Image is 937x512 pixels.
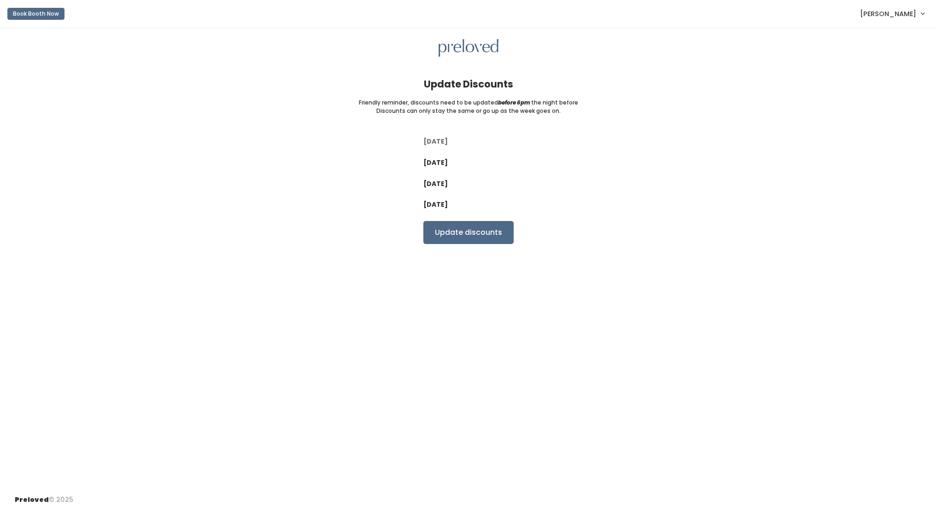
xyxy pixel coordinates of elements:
[860,9,916,19] span: [PERSON_NAME]
[439,39,498,57] img: preloved logo
[423,137,448,146] label: [DATE]
[423,158,448,168] label: [DATE]
[376,107,561,115] small: Discounts can only stay the same or go up as the week goes on.
[423,221,514,244] input: Update discounts
[424,79,513,89] h4: Update Discounts
[7,8,64,20] button: Book Booth Now
[15,495,49,504] span: Preloved
[423,179,448,189] label: [DATE]
[423,200,448,209] label: [DATE]
[15,488,73,505] div: © 2025
[7,4,64,24] a: Book Booth Now
[359,99,578,107] small: Friendly reminder, discounts need to be updated the night before
[498,99,530,106] i: before 6pm
[851,4,933,23] a: [PERSON_NAME]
